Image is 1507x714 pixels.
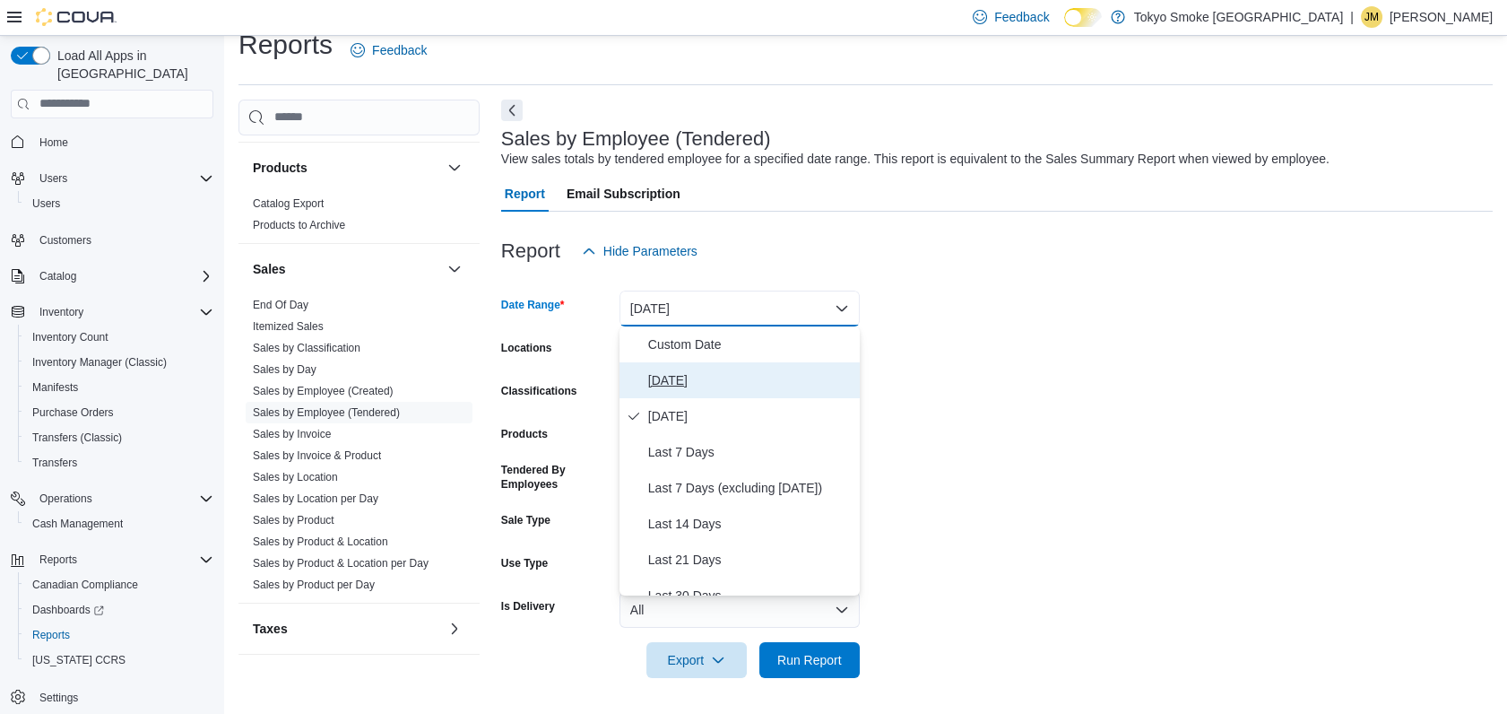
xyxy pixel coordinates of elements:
a: Customers [32,230,99,251]
div: View sales totals by tendered employee for a specified date range. This report is equivalent to t... [501,150,1329,169]
a: Sales by Product per Day [253,579,375,591]
button: Settings [4,684,221,710]
button: Next [501,100,523,121]
span: Operations [39,492,92,506]
a: Dashboards [18,597,221,623]
span: Manifests [32,380,78,395]
button: Transfers [18,450,221,475]
button: Inventory [4,300,221,325]
div: Sales [238,294,480,603]
a: Transfers [25,452,84,474]
span: Sales by Product & Location [253,535,388,549]
button: Inventory [32,301,91,323]
span: Sales by Location [253,470,338,484]
a: Dashboards [25,599,111,621]
span: Customers [32,229,213,251]
span: Sales by Location per Day [253,492,378,506]
h1: Reports [238,27,333,63]
h3: Products [253,159,307,177]
button: Reports [4,547,221,572]
span: [DATE] [648,405,853,427]
span: Hide Parameters [603,242,697,260]
div: Products [238,193,480,243]
span: Sales by Invoice [253,427,331,441]
a: Sales by Product [253,514,334,527]
span: Report [505,176,545,212]
button: Inventory Count [18,325,221,350]
a: Sales by Product & Location [253,535,388,548]
a: End Of Day [253,299,308,311]
span: Last 21 Days [648,549,853,570]
span: Customers [39,233,91,248]
span: Custom Date [648,334,853,355]
button: Sales [444,258,465,280]
span: Transfers [32,456,77,470]
button: Catalog [4,264,221,289]
span: [US_STATE] CCRS [32,653,126,667]
a: Purchase Orders [25,402,121,423]
a: Users [25,193,67,214]
button: Users [18,191,221,216]
span: Sales by Classification [253,341,360,355]
a: Sales by Location per Day [253,492,378,505]
span: Last 30 Days [648,585,853,606]
button: Home [4,129,221,155]
span: Last 7 Days [648,441,853,463]
p: | [1350,6,1354,28]
span: Transfers (Classic) [25,427,213,448]
button: Reports [18,623,221,648]
button: All [619,592,860,628]
span: End Of Day [253,298,308,312]
span: Cash Management [32,517,123,531]
p: [PERSON_NAME] [1390,6,1493,28]
label: Use Type [501,556,548,570]
span: Reports [32,628,70,642]
button: Users [4,166,221,191]
span: Export [657,642,736,678]
span: Itemized Sales [253,319,324,334]
span: Inventory Manager (Classic) [25,352,213,373]
span: Cash Management [25,513,213,535]
button: Cash Management [18,511,221,536]
span: Users [32,168,213,189]
span: Feedback [372,41,427,59]
label: Tendered By Employees [501,463,612,492]
button: Purchase Orders [18,400,221,425]
button: Run Report [759,642,860,678]
a: Sales by Classification [253,342,360,354]
button: Taxes [253,620,440,638]
a: Sales by Product & Location per Day [253,557,429,570]
span: Catalog Export [253,196,324,211]
a: Manifests [25,377,85,398]
span: Catalog [32,266,213,287]
a: Products to Archive [253,219,345,231]
h3: Sales by Employee (Tendered) [501,128,771,150]
button: Export [646,642,747,678]
button: Canadian Compliance [18,572,221,597]
span: Purchase Orders [25,402,213,423]
span: Run Report [777,651,842,669]
span: Inventory [39,305,83,319]
button: [DATE] [619,291,860,327]
span: Sales by Employee (Tendered) [253,405,400,420]
span: Purchase Orders [32,405,114,420]
label: Classifications [501,384,577,398]
button: Operations [4,486,221,511]
a: Reports [25,624,77,646]
span: Feedback [994,8,1049,26]
span: Users [39,171,67,186]
span: Inventory Manager (Classic) [32,355,167,370]
button: Operations [32,488,100,509]
span: Settings [39,691,78,705]
a: [US_STATE] CCRS [25,649,133,671]
span: Sales by Product per Day [253,578,375,592]
button: Manifests [18,375,221,400]
span: Catalog [39,269,76,283]
span: Users [32,196,60,211]
button: Customers [4,227,221,253]
span: Manifests [25,377,213,398]
span: Home [39,135,68,150]
span: Dark Mode [1064,27,1065,28]
span: Sales by Employee (Created) [253,384,394,398]
span: Sales by Product [253,513,334,527]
